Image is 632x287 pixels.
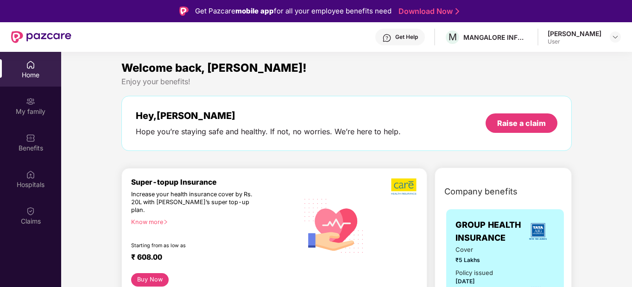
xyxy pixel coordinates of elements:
[131,191,258,214] div: Increase your health insurance cover by Rs. 20L with [PERSON_NAME]’s super top-up plan.
[525,219,550,244] img: insurerLogo
[131,178,298,187] div: Super-topup Insurance
[26,97,35,106] img: svg+xml;base64,PHN2ZyB3aWR0aD0iMjAiIGhlaWdodD0iMjAiIHZpZXdCb3g9IjAgMCAyMCAyMCIgZmlsbD0ibm9uZSIgeG...
[131,253,289,264] div: ₹ 608.00
[131,243,259,249] div: Starting from as low as
[455,6,459,16] img: Stroke
[395,33,418,41] div: Get Help
[398,6,456,16] a: Download Now
[179,6,189,16] img: Logo
[298,189,370,262] img: svg+xml;base64,PHN2ZyB4bWxucz0iaHR0cDovL3d3dy53My5vcmcvMjAwMC9zdmciIHhtbG5zOnhsaW5rPSJodHRwOi8vd3...
[26,133,35,143] img: svg+xml;base64,PHN2ZyBpZD0iQmVuZWZpdHMiIHhtbG5zPSJodHRwOi8vd3d3LnczLm9yZy8yMDAwL3N2ZyIgd2lkdGg9Ij...
[26,170,35,179] img: svg+xml;base64,PHN2ZyBpZD0iSG9zcGl0YWxzIiB4bWxucz0iaHR0cDovL3d3dy53My5vcmcvMjAwMC9zdmciIHdpZHRoPS...
[121,61,307,75] span: Welcome back, [PERSON_NAME]!
[235,6,274,15] strong: mobile app
[455,278,475,285] span: [DATE]
[26,206,35,216] img: svg+xml;base64,PHN2ZyBpZD0iQ2xhaW0iIHhtbG5zPSJodHRwOi8vd3d3LnczLm9yZy8yMDAwL3N2ZyIgd2lkdGg9IjIwIi...
[131,218,293,225] div: Know more
[455,256,499,264] span: ₹5 Lakhs
[391,178,417,195] img: b5dec4f62d2307b9de63beb79f102df3.png
[548,38,601,45] div: User
[455,218,521,245] span: GROUP HEALTH INSURANCE
[26,60,35,69] img: svg+xml;base64,PHN2ZyBpZD0iSG9tZSIgeG1sbnM9Imh0dHA6Ly93d3cudzMub3JnLzIwMDAvc3ZnIiB3aWR0aD0iMjAiIG...
[548,29,601,38] div: [PERSON_NAME]
[455,245,499,255] span: Cover
[11,31,71,43] img: New Pazcare Logo
[463,33,528,42] div: MANGALORE INFOTECH SOLUTIONS
[121,77,572,87] div: Enjoy your benefits!
[497,118,546,128] div: Raise a claim
[131,273,169,287] button: Buy Now
[455,268,493,278] div: Policy issued
[444,185,518,198] span: Company benefits
[449,31,457,43] span: M
[612,33,619,41] img: svg+xml;base64,PHN2ZyBpZD0iRHJvcGRvd24tMzJ4MzIiIHhtbG5zPSJodHRwOi8vd3d3LnczLm9yZy8yMDAwL3N2ZyIgd2...
[382,33,392,43] img: svg+xml;base64,PHN2ZyBpZD0iSGVscC0zMngzMiIgeG1sbnM9Imh0dHA6Ly93d3cudzMub3JnLzIwMDAvc3ZnIiB3aWR0aD...
[136,127,401,137] div: Hope you’re staying safe and healthy. If not, no worries. We’re here to help.
[136,110,401,121] div: Hey, [PERSON_NAME]
[195,6,392,17] div: Get Pazcare for all your employee benefits need
[163,219,168,225] span: right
